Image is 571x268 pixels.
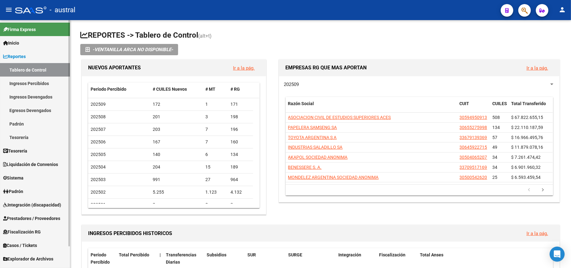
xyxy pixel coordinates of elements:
[198,33,212,39] span: (alt+t)
[493,175,498,180] span: 25
[91,152,106,157] span: 202505
[166,252,196,265] span: Transferencias Diarias
[493,145,498,150] span: 49
[460,155,487,160] span: 30504065207
[511,175,541,180] span: $ 6.593.459,54
[3,161,58,168] span: Liquidación de Convenios
[153,138,200,146] div: 167
[207,252,226,257] span: Subsidios
[511,125,543,130] span: $ 22.110.187,59
[286,97,457,118] datatable-header-cell: Razón Social
[521,62,553,74] button: Ir a la pág.
[150,83,203,96] datatable-header-cell: # CUILES Nuevos
[420,252,443,257] span: Total Anses
[288,145,343,150] span: INDUSTRIAS SALADILLO SA
[526,65,548,71] a: Ir a la pág.
[205,201,225,208] div: 0
[460,101,469,106] span: CUIT
[88,83,150,96] datatable-header-cell: Período Percibido
[91,164,106,169] span: 202504
[91,202,106,207] span: 202501
[230,189,251,196] div: 4.132
[153,126,200,133] div: 203
[288,252,302,257] span: SURGE
[153,163,200,171] div: 204
[3,174,24,181] span: Sistema
[490,97,509,118] datatable-header-cell: CUILES
[288,165,322,170] span: BENESSERE S. A.
[228,62,260,74] button: Ir a la pág.
[5,6,13,13] mat-icon: menu
[3,53,26,60] span: Reportes
[230,101,251,108] div: 171
[153,201,200,208] div: 2
[3,228,41,235] span: Fiscalización RG
[338,252,361,257] span: Integración
[3,201,61,208] span: Integración (discapacidad)
[3,188,23,195] span: Padrón
[230,113,251,121] div: 198
[511,145,543,150] span: $ 11.879.078,16
[493,125,500,130] span: 134
[457,97,490,118] datatable-header-cell: CUIT
[153,101,200,108] div: 172
[511,115,543,120] span: $ 67.822.655,15
[3,147,27,154] span: Tesorería
[205,87,215,92] span: # MT
[285,65,367,71] span: EMPRESAS RG QUE MAS APORTAN
[91,139,106,144] span: 202506
[288,155,348,160] span: AKAPOL SOCIEDAD ANONIMA
[230,87,240,92] span: # RG
[205,176,225,183] div: 27
[493,115,500,120] span: 508
[288,175,379,180] span: MONDELEZ ARGENTINA SOCIEDAD ANONIMA
[493,135,498,140] span: 57
[91,87,126,92] span: Período Percibido
[460,135,487,140] span: 33679139369
[205,101,225,108] div: 1
[205,138,225,146] div: 7
[93,44,173,55] i: -VENTANILLA ARCA NO DISPONIBLE-
[230,126,251,133] div: 196
[3,26,36,33] span: Firma Express
[3,40,19,46] span: Inicio
[230,163,251,171] div: 189
[521,228,553,239] button: Ir a la pág.
[493,165,498,170] span: 34
[91,114,106,119] span: 202508
[288,135,337,140] span: TOYOTA ARGENTINA S A
[205,163,225,171] div: 15
[511,155,541,160] span: $ 7.261.474,42
[91,177,106,182] span: 202503
[80,44,178,55] button: -VENTANILLA ARCA NO DISPONIBLE-
[3,215,60,222] span: Prestadores / Proveedores
[460,115,487,120] span: 30594950913
[160,252,161,257] span: |
[91,127,106,132] span: 202507
[153,176,200,183] div: 991
[119,252,149,257] span: Total Percibido
[3,242,37,249] span: Casos / Tickets
[203,83,228,96] datatable-header-cell: # MT
[205,189,225,196] div: 1.123
[550,247,565,262] div: Open Intercom Messenger
[3,255,53,262] span: Explorador de Archivos
[91,252,110,265] span: Período Percibido
[460,165,487,170] span: 33709517169
[558,6,566,13] mat-icon: person
[153,151,200,158] div: 140
[379,252,405,257] span: Fiscalización
[511,135,543,140] span: $ 16.966.495,76
[460,125,487,130] span: 30655275998
[88,230,172,236] span: INGRESOS PERCIBIDOS HISTORICOS
[509,97,553,118] datatable-header-cell: Total Transferido
[288,115,391,120] span: ASOCIACION CIVIL DE ESTUDIOS SUPERIORES ACES
[88,65,141,71] span: NUEVOS APORTANTES
[205,126,225,133] div: 7
[288,125,337,130] span: PAPELERA SAMSENG SA
[233,65,255,71] a: Ir a la pág.
[493,101,507,106] span: CUILES
[511,101,546,106] span: Total Transferido
[230,176,251,183] div: 964
[460,145,487,150] span: 30645922715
